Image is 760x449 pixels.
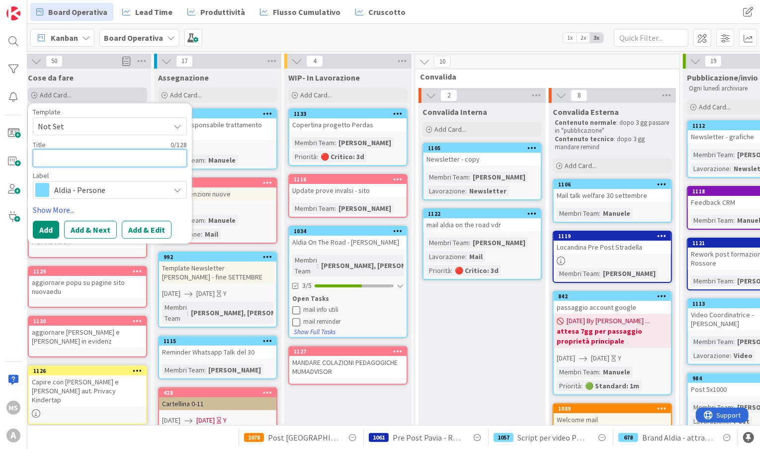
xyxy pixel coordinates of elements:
a: 1130aggiornare [PERSON_NAME] e [PERSON_NAME] in evidenz [28,316,147,358]
div: 1089 [554,404,671,413]
div: Membri Team [691,215,733,226]
a: 204Mail convenzioni nuoveMembri Team:ManueleLavorazione:Mail [158,178,277,244]
div: nomina responsabile trattamento dati ABS [159,118,276,140]
div: Video [731,350,755,361]
span: : [733,275,735,286]
span: : [204,155,206,166]
span: Cruscotto [368,6,406,18]
span: Add Card... [434,125,466,134]
div: 1034Aldia On The Road - [PERSON_NAME] [289,227,407,249]
div: Membri Team [691,275,733,286]
span: Add Card... [699,102,731,111]
div: 1078 [244,433,264,442]
div: 1127 [289,347,407,356]
div: [PERSON_NAME] [470,172,528,182]
span: 2 [440,90,457,101]
span: 17 [176,55,193,67]
div: Lavorazione [691,163,730,174]
div: 428 [159,388,276,397]
div: [PERSON_NAME] [600,268,658,279]
div: 992 [159,253,276,262]
div: 1106 [558,181,671,188]
button: Add & Edit [122,221,171,239]
span: : [581,380,583,391]
div: A [6,429,20,443]
div: [PERSON_NAME] [206,364,263,375]
a: Flusso Cumulativo [254,3,346,21]
span: [DATE] [591,353,609,363]
div: Newsletter [467,185,509,196]
div: 🟢 Standard: 1m [583,380,642,391]
div: 1122 [428,210,541,217]
span: Add Card... [170,90,202,99]
div: 842 [554,292,671,301]
span: : [469,237,470,248]
div: 1119 [554,232,671,241]
strong: Contenuto tecnico [555,135,614,143]
span: : [201,229,202,240]
a: 1119Locandina Pre Post StradellaMembri Team:[PERSON_NAME] [553,231,672,283]
div: [PERSON_NAME], [PERSON_NAME] [319,260,432,271]
button: Show Full Tasks [293,327,336,338]
label: Title [33,140,46,149]
span: 10 [434,56,451,68]
div: Lavorazione [426,185,465,196]
div: MANDARE COLAZIONI PEDAGOGICHE MUMADVISOR [289,356,407,378]
span: 19 [705,55,722,67]
span: Support [21,1,45,13]
div: [PERSON_NAME] [470,237,528,248]
span: : [465,251,467,262]
div: Membri Team [557,268,599,279]
div: 1126 [33,367,146,374]
div: MS [6,401,20,415]
div: Reminder Whatsapp Talk del 30 [159,346,276,359]
div: Newsletter - copy [423,153,541,166]
div: 1122mail aldia on the road vdr [423,209,541,231]
div: 842 [558,293,671,300]
div: Y [618,353,621,363]
span: : [204,364,206,375]
span: 3x [590,33,603,43]
div: 992Template Newsletter [PERSON_NAME] - fine SETTEMBRE [159,253,276,283]
img: Visit kanbanzone.com [6,6,20,20]
span: Board Operativa [48,6,107,18]
div: aggiornare [PERSON_NAME] e [PERSON_NAME] in evidenz [29,326,146,348]
div: 1129 [29,267,146,276]
div: Mail convenzioni nuove [159,187,276,200]
div: 1105 [428,145,541,152]
a: 1127MANDARE COLAZIONI PEDAGOGICHE MUMADVISOR [288,346,408,385]
div: Membri Team [691,336,733,347]
div: 1057 [494,433,513,442]
span: Convalida [420,72,667,82]
div: 1105Newsletter - copy [423,144,541,166]
button: Add [33,221,59,239]
div: 1119 [558,233,671,240]
div: 1116 [294,176,407,183]
span: : [599,208,600,219]
div: Mail talk welfare 30 settembre [554,189,671,202]
span: [DATE] [557,353,575,363]
div: aggiornare popu su pagine sito nuovaedu [29,276,146,298]
div: Membri Team [691,402,733,413]
div: Membri Team [426,172,469,182]
span: 3/5 [302,280,312,291]
span: Flusso Cumulativo [273,6,340,18]
div: 1106Mail talk welfare 30 settembre [554,180,671,202]
div: 428 [164,389,276,396]
span: [DATE] [162,415,180,426]
span: : [733,215,735,226]
span: Cose da fare [28,73,74,83]
div: 204 [164,180,276,186]
span: Assegnazione [158,73,209,83]
div: 1133 [289,109,407,118]
span: Add Card... [40,90,72,99]
a: 1034Aldia On The Road - [PERSON_NAME]Membri Team:[PERSON_NAME], [PERSON_NAME]3/5Open Tasksmail in... [288,226,408,338]
div: 🔴 Critico: 3d [318,151,367,162]
a: 1129aggiornare popu su pagine sito nuovaedu [28,266,147,308]
span: : [204,215,206,226]
span: [DATE] By [PERSON_NAME] ... [567,316,650,326]
div: 1116 [289,175,407,184]
a: 1133Copertina progetto PerdasMembri Team:[PERSON_NAME]Priorità:🔴 Critico: 3d [288,108,408,166]
div: 1034 [289,227,407,236]
div: Membri Team [557,366,599,377]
